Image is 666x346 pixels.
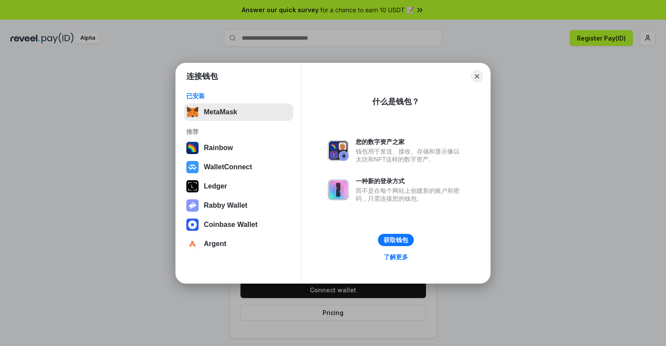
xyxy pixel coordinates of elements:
div: Coinbase Wallet [204,221,257,229]
button: Ledger [184,178,293,195]
img: svg+xml,%3Csvg%20width%3D%22120%22%20height%3D%22120%22%20viewBox%3D%220%200%20120%20120%22%20fil... [186,142,199,154]
div: 了解更多 [384,253,408,261]
img: svg+xml,%3Csvg%20width%3D%2228%22%20height%3D%2228%22%20viewBox%3D%220%200%2028%2028%22%20fill%3D... [186,219,199,231]
div: Ledger [204,182,227,190]
img: svg+xml,%3Csvg%20xmlns%3D%22http%3A%2F%2Fwww.w3.org%2F2000%2Fsvg%22%20fill%3D%22none%22%20viewBox... [328,140,349,161]
div: Rabby Wallet [204,202,247,209]
div: 您的数字资产之家 [356,138,464,146]
button: Argent [184,235,293,253]
div: 已安装 [186,92,291,100]
button: Close [471,70,483,82]
div: WalletConnect [204,163,252,171]
button: WalletConnect [184,158,293,176]
img: svg+xml,%3Csvg%20width%3D%2228%22%20height%3D%2228%22%20viewBox%3D%220%200%2028%2028%22%20fill%3D... [186,238,199,250]
button: Rabby Wallet [184,197,293,214]
div: 而不是在每个网站上创建新的账户和密码，只需连接您的钱包。 [356,187,464,202]
a: 了解更多 [378,251,413,263]
button: Coinbase Wallet [184,216,293,233]
button: Rainbow [184,139,293,157]
div: Rainbow [204,144,233,152]
div: 获取钱包 [384,236,408,244]
img: svg+xml,%3Csvg%20width%3D%2228%22%20height%3D%2228%22%20viewBox%3D%220%200%2028%2028%22%20fill%3D... [186,161,199,173]
div: 推荐 [186,128,291,136]
div: 一种新的登录方式 [356,177,464,185]
img: svg+xml,%3Csvg%20xmlns%3D%22http%3A%2F%2Fwww.w3.org%2F2000%2Fsvg%22%20width%3D%2228%22%20height%3... [186,180,199,192]
div: 什么是钱包？ [372,96,419,107]
div: 钱包用于发送、接收、存储和显示像以太坊和NFT这样的数字资产。 [356,147,464,163]
button: MetaMask [184,103,293,121]
div: MetaMask [204,108,237,116]
img: svg+xml,%3Csvg%20xmlns%3D%22http%3A%2F%2Fwww.w3.org%2F2000%2Fsvg%22%20fill%3D%22none%22%20viewBox... [328,179,349,200]
img: svg+xml,%3Csvg%20fill%3D%22none%22%20height%3D%2233%22%20viewBox%3D%220%200%2035%2033%22%20width%... [186,106,199,118]
img: svg+xml,%3Csvg%20xmlns%3D%22http%3A%2F%2Fwww.w3.org%2F2000%2Fsvg%22%20fill%3D%22none%22%20viewBox... [186,199,199,212]
h1: 连接钱包 [186,71,218,82]
button: 获取钱包 [378,234,414,246]
div: Argent [204,240,227,248]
